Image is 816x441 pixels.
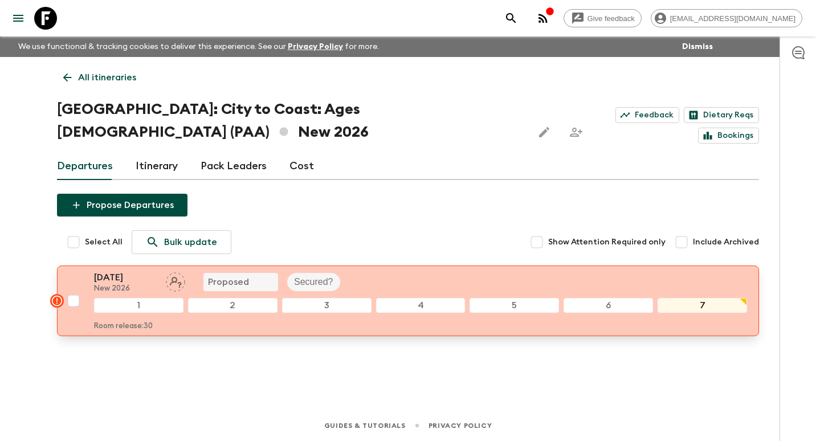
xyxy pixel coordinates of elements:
[85,236,123,248] span: Select All
[94,271,157,284] p: [DATE]
[166,276,185,285] span: Assign pack leader
[57,194,187,217] button: Propose Departures
[376,298,466,313] div: 4
[136,153,178,180] a: Itinerary
[651,9,802,27] div: [EMAIL_ADDRESS][DOMAIN_NAME]
[500,7,523,30] button: search adventures
[693,236,759,248] span: Include Archived
[164,235,217,249] p: Bulk update
[565,121,587,144] span: Share this itinerary
[615,107,679,123] a: Feedback
[14,36,383,57] p: We use functional & tracking cookies to deliver this experience. See our for more.
[57,98,524,144] h1: [GEOGRAPHIC_DATA]: City to Coast: Ages [DEMOGRAPHIC_DATA] (PAA) New 2026
[429,419,492,432] a: Privacy Policy
[289,153,314,180] a: Cost
[57,266,759,336] button: [DATE]New 2026Assign pack leaderProposedSecured?1234567Room release:30
[564,298,653,313] div: 6
[94,298,183,313] div: 1
[548,236,666,248] span: Show Attention Required only
[94,322,153,331] p: Room release: 30
[564,9,642,27] a: Give feedback
[57,153,113,180] a: Departures
[533,121,556,144] button: Edit this itinerary
[581,14,641,23] span: Give feedback
[684,107,759,123] a: Dietary Reqs
[288,43,343,51] a: Privacy Policy
[679,39,716,55] button: Dismiss
[470,298,559,313] div: 5
[188,298,278,313] div: 2
[282,298,372,313] div: 3
[664,14,802,23] span: [EMAIL_ADDRESS][DOMAIN_NAME]
[208,275,249,289] p: Proposed
[57,66,142,89] a: All itineraries
[287,273,340,291] div: Secured?
[201,153,267,180] a: Pack Leaders
[294,275,333,289] p: Secured?
[94,284,157,293] p: New 2026
[698,128,759,144] a: Bookings
[78,71,136,84] p: All itineraries
[324,419,406,432] a: Guides & Tutorials
[7,7,30,30] button: menu
[132,230,231,254] a: Bulk update
[658,298,747,313] div: 7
